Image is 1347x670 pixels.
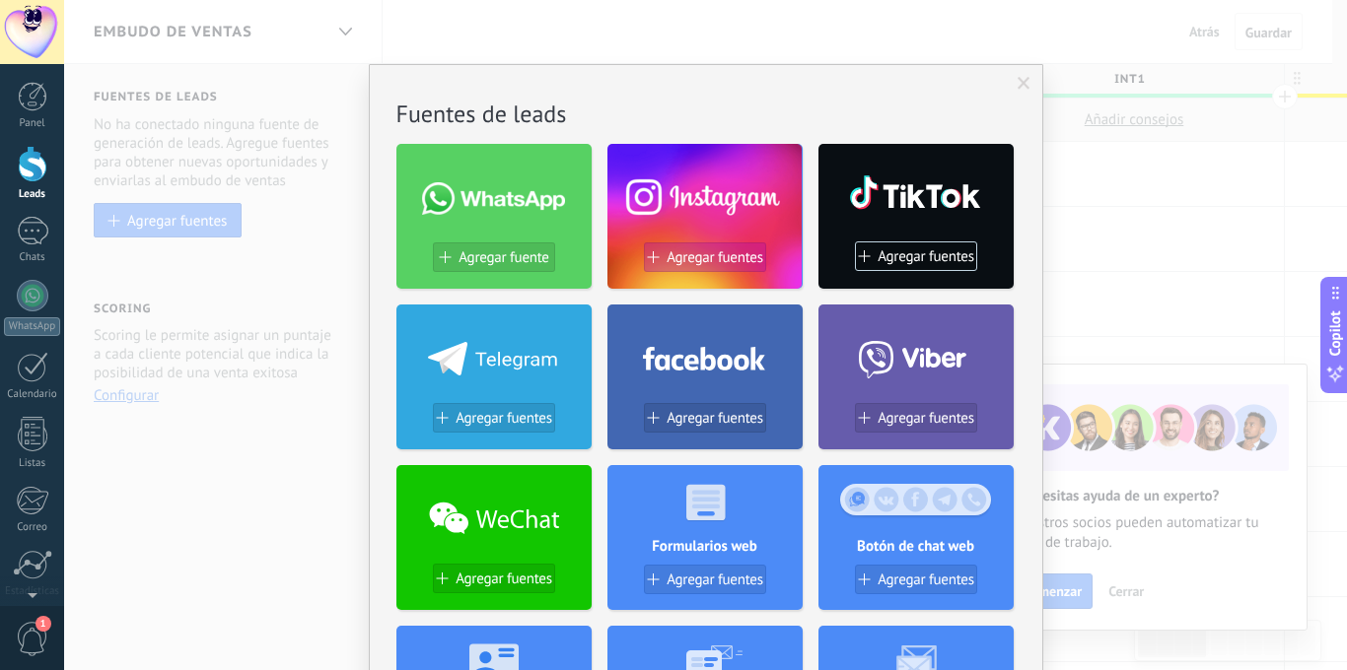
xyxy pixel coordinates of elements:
button: Agregar fuentes [855,241,977,271]
div: Listas [4,457,61,470]
h2: Fuentes de leads [396,99,1016,129]
span: Agregar fuentes [456,410,552,427]
span: Agregar fuentes [667,410,763,427]
button: Agregar fuentes [433,564,555,593]
button: Agregar fuentes [855,565,977,594]
div: Chats [4,251,61,264]
span: Agregar fuentes [878,571,974,588]
div: Correo [4,521,61,534]
div: Calendario [4,388,61,401]
span: Agregar fuentes [667,249,763,266]
button: Agregar fuentes [644,242,766,272]
button: Agregar fuentes [433,403,555,433]
h4: Formularios web [607,537,803,556]
h4: Botón de chat web [818,537,1014,556]
span: Agregar fuentes [456,570,552,587]
span: Agregar fuentes [878,248,974,265]
button: Agregar fuente [433,242,555,272]
span: Copilot [1325,311,1345,357]
span: 1 [35,616,51,632]
div: WhatsApp [4,317,60,336]
div: Leads [4,188,61,201]
span: Agregar fuentes [667,571,763,588]
span: Agregar fuentes [878,410,974,427]
span: Agregar fuente [459,249,548,266]
button: Agregar fuentes [644,565,766,594]
div: Panel [4,117,61,130]
button: Agregar fuentes [644,403,766,433]
button: Agregar fuentes [855,403,977,433]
